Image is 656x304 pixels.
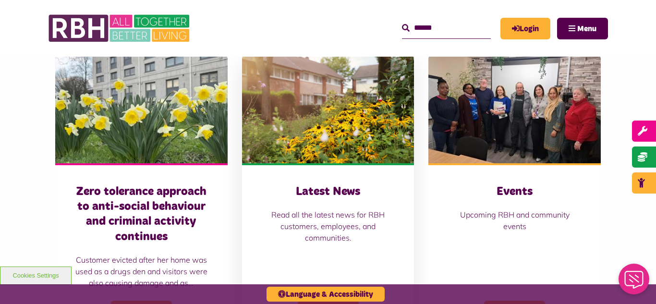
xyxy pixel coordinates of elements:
h3: Latest News [261,184,395,199]
h3: Events [448,184,582,199]
p: Customer evicted after her home was used as a drugs den and visitors were also causing damage and... [74,254,208,289]
button: Language & Accessibility [267,287,385,302]
p: Read all the latest news for RBH customers, employees, and communities. [261,209,395,243]
span: Menu [577,25,596,33]
h3: Zero tolerance approach to anti-social behaviour and criminal activity continues [74,184,208,244]
iframe: Netcall Web Assistant for live chat [613,261,656,304]
img: RBH [48,10,192,47]
img: Group photo of customers and colleagues at Spotland Community Centre [428,56,601,163]
p: Upcoming RBH and community events [448,209,582,232]
input: Search [402,18,491,38]
button: Navigation [557,18,608,39]
img: SAZ MEDIA RBH HOUSING4 [242,56,414,163]
img: Freehold [55,56,228,163]
a: MyRBH [500,18,550,39]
